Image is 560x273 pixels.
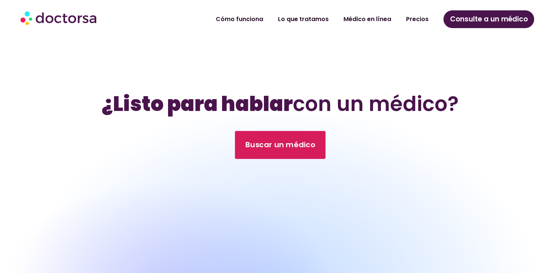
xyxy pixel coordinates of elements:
[102,90,459,118] font: con un médico?
[235,131,325,159] a: Buscar un médico
[450,13,528,25] span: Consulte a un médico
[336,11,399,28] a: Médico en línea
[102,90,293,118] b: ¿Listo para hablar
[245,140,315,151] span: Buscar un médico
[399,11,436,28] a: Precios
[208,11,271,28] a: Cómo funciona
[148,11,436,28] nav: Menu
[443,10,534,28] a: Consulte a un médico
[271,11,336,28] a: Lo que tratamos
